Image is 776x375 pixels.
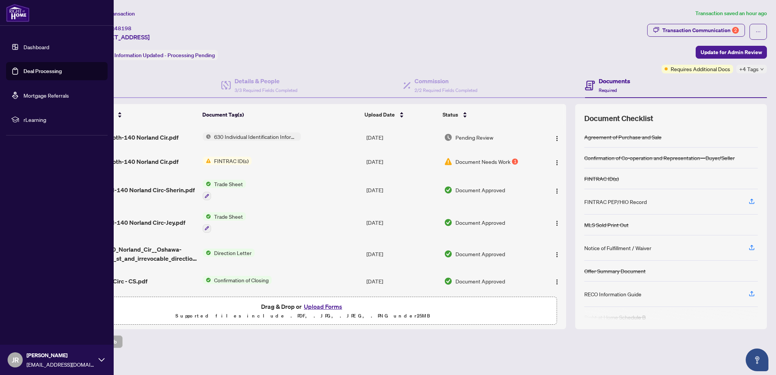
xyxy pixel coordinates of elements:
span: Trade Record-140 Norland Circ-Jey.pdf [77,218,185,227]
span: ellipsis [756,29,761,34]
span: Document Approved [455,218,505,227]
span: Update for Admin Review [701,46,762,58]
h4: Details & People [235,76,297,86]
span: Upload Date [365,110,395,119]
img: Status Icon [203,132,211,141]
div: Offer Summary Document [584,267,646,275]
img: Status Icon [203,212,211,221]
button: Status IconTrade Sheet [203,212,246,233]
img: Document Status [444,218,452,227]
button: Logo [551,248,563,260]
img: Document Status [444,133,452,142]
img: logo [6,4,30,22]
img: Status Icon [203,157,211,165]
button: Logo [551,131,563,143]
img: Status Icon [203,276,211,284]
span: rLearning [23,115,102,124]
td: [DATE] [363,269,441,293]
span: 630 Individual Identification Information Record [211,132,301,141]
div: Confirmation of Co-operation and Representation—Buyer/Seller [584,154,735,162]
img: Document Status [444,186,452,194]
div: Status: [94,50,218,60]
th: (19) File Name [74,104,199,125]
td: [DATE] [363,206,441,239]
span: Trade Sheet [211,212,246,221]
span: +4 Tags [739,65,759,73]
img: Logo [554,220,560,226]
img: Status Icon [203,249,211,257]
span: down [760,67,764,71]
button: Open asap [746,349,768,371]
span: III RECORD both-140 Norland Cir.pdf [77,157,178,166]
a: Mortgage Referrals [23,92,69,99]
span: Drag & Drop orUpload FormsSupported files include .PDF, .JPG, .JPEG, .PNG under25MB [49,297,557,325]
div: Transaction Communication [662,24,739,36]
button: Logo [551,275,563,287]
span: [PERSON_NAME] [27,351,95,359]
a: Dashboard [23,44,49,50]
a: Deal Processing [23,68,62,75]
th: Document Tag(s) [199,104,361,125]
span: Trade Sheet [211,180,246,188]
div: 1 [512,159,518,165]
img: Document Status [444,157,452,166]
span: III RECORD both-140 Norland Cir.pdf [77,133,178,142]
div: FINTRAC PEP/HIO Record [584,198,647,206]
span: [STREET_ADDRESS] [94,33,150,42]
button: Transaction Communication2 [647,24,745,37]
span: Requires Additional Docs [671,65,730,73]
span: 3/3 Required Fields Completed [235,87,297,93]
button: Status IconFINTRAC ID(s) [203,157,252,165]
button: Logo [551,216,563,229]
img: Document Status [444,250,452,258]
button: Status Icon630 Individual Identification Information Record [203,132,301,141]
img: Logo [554,188,560,194]
button: Logo [551,184,563,196]
span: 25S501-_140_Norland_Cir__Oshawa-_Commission_st_and_irrevocable_direction.pdf [77,245,197,263]
td: [DATE] [363,125,441,149]
h4: Documents [599,76,630,86]
span: [EMAIL_ADDRESS][DOMAIN_NAME] [27,360,95,369]
button: Status IconConfirmation of Closing [203,276,272,284]
th: Upload Date [361,104,439,125]
div: MLS Sold Print Out [584,221,629,229]
button: Update for Admin Review [696,46,767,59]
span: 48198 [114,25,131,32]
span: Trade Record-140 Norland Circ-Sherin.pdf [77,185,195,195]
div: 2 [732,27,739,34]
div: FINTRAC ID(s) [584,174,619,183]
p: Supported files include .PDF, .JPG, .JPEG, .PNG under 25 MB [53,311,552,321]
span: Required [599,87,617,93]
div: Notice of Fulfillment / Waiver [584,244,651,252]
button: Status IconDirection Letter [203,249,255,257]
span: Document Approved [455,250,505,258]
span: Confirmation of Closing [211,276,272,284]
span: Information Updated - Processing Pending [114,52,215,59]
span: 2/2 Required Fields Completed [415,87,477,93]
img: Document Status [444,277,452,285]
span: Status [443,110,458,119]
span: FINTRAC ID(s) [211,157,252,165]
span: Drag & Drop or [261,302,344,311]
img: Logo [554,135,560,142]
div: RECO Information Guide [584,290,641,298]
span: Document Approved [455,186,505,194]
button: Status IconTrade Sheet [203,180,246,200]
span: Document Approved [455,277,505,285]
span: Document Checklist [584,113,653,124]
td: [DATE] [363,174,441,206]
span: Pending Review [455,133,493,142]
span: Direction Letter [211,249,255,257]
div: Agreement of Purchase and Sale [584,133,662,141]
button: Logo [551,156,563,168]
span: View Transaction [94,10,135,17]
h4: Commission [415,76,477,86]
img: Status Icon [203,180,211,188]
td: [DATE] [363,239,441,269]
img: Logo [554,279,560,285]
th: Status [440,104,537,125]
img: Logo [554,252,560,258]
td: [DATE] [363,149,441,174]
img: Logo [554,160,560,166]
span: Document Needs Work [455,157,510,166]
